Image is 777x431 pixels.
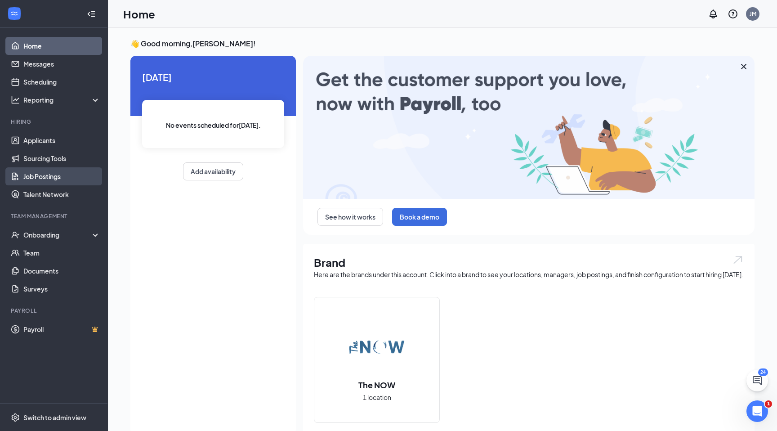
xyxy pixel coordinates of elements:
[23,280,100,298] a: Surveys
[23,37,100,55] a: Home
[349,379,404,391] h2: The NOW
[746,400,768,422] iframe: Intercom live chat
[130,39,755,49] h3: 👋 Good morning, [PERSON_NAME] !
[11,413,20,422] svg: Settings
[23,244,100,262] a: Team
[758,368,768,376] div: 24
[728,9,738,19] svg: QuestionInfo
[314,270,744,279] div: Here are the brands under this account. Click into a brand to see your locations, managers, job p...
[11,95,20,104] svg: Analysis
[746,370,768,391] button: ChatActive
[10,9,19,18] svg: WorkstreamLogo
[11,118,98,126] div: Hiring
[123,6,155,22] h1: Home
[392,208,447,226] button: Book a demo
[314,255,744,270] h1: Brand
[23,185,100,203] a: Talent Network
[752,375,763,386] svg: ChatActive
[23,55,100,73] a: Messages
[23,413,86,422] div: Switch to admin view
[348,318,406,376] img: The NOW
[750,10,756,18] div: JM
[23,167,100,185] a: Job Postings
[732,255,744,265] img: open.6027fd2a22e1237b5b06.svg
[23,131,100,149] a: Applicants
[303,56,755,199] img: payroll-large.gif
[363,392,391,402] span: 1 location
[142,70,284,84] span: [DATE]
[738,61,749,72] svg: Cross
[23,95,101,104] div: Reporting
[765,400,772,408] span: 1
[23,262,100,280] a: Documents
[183,162,243,180] button: Add availability
[708,9,719,19] svg: Notifications
[166,120,261,130] span: No events scheduled for [DATE] .
[11,230,20,239] svg: UserCheck
[23,230,93,239] div: Onboarding
[23,149,100,167] a: Sourcing Tools
[317,208,383,226] button: See how it works
[11,307,98,314] div: Payroll
[87,9,96,18] svg: Collapse
[11,212,98,220] div: Team Management
[23,320,100,338] a: PayrollCrown
[23,73,100,91] a: Scheduling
